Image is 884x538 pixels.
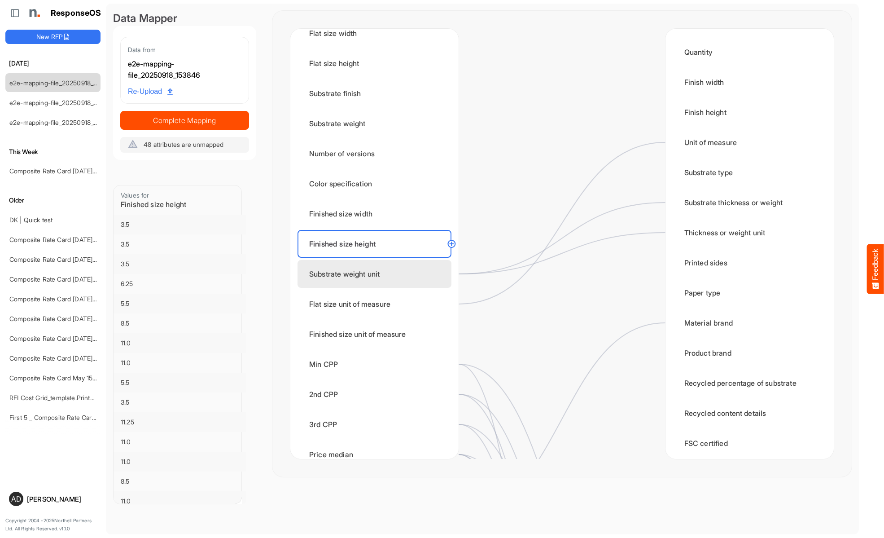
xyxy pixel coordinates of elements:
h6: [DATE] [5,58,101,68]
div: 5.5 [121,299,239,308]
div: 8.5 [121,319,239,328]
h6: This Week [5,147,101,157]
span: Complete Mapping [121,114,249,127]
div: Substrate weight [298,110,451,137]
a: First 5 _ Composite Rate Card [DATE] [9,414,117,421]
div: Finished size unit of measure [298,320,451,348]
div: Data Mapper [113,11,256,26]
div: 8.5 [121,477,239,486]
div: 3rd CPP [298,410,451,438]
div: Color specification [298,170,451,198]
div: Printed sides [673,249,827,277]
button: Complete Mapping [120,111,249,130]
h6: Older [5,195,101,205]
div: 3.5 [121,260,239,269]
div: Substrate thickness or weight [673,189,827,216]
div: 11.25 [121,418,239,427]
div: Data from [128,44,241,55]
div: Paper type [673,279,827,307]
span: 48 attributes are unmapped [144,141,223,148]
div: 5.5 [121,378,239,387]
a: Composite Rate Card [DATE] mapping test_deleted [9,256,156,263]
div: Thickness or weight unit [673,219,827,247]
a: Re-Upload [124,83,176,100]
div: FSC certified [673,429,827,457]
div: 11.0 [121,437,239,446]
span: Re-Upload [128,86,173,97]
div: [PERSON_NAME] [27,496,97,503]
div: Flat size height [298,49,451,77]
div: 6.25 [121,279,239,288]
a: e2e-mapping-file_20250918_145238 [9,119,114,126]
div: Substrate type [673,159,827,186]
div: Quantity [673,38,827,66]
div: Finished size width [298,200,451,228]
div: Unit of measure [673,128,827,156]
button: New RFP [5,30,101,44]
a: Composite Rate Card [DATE] mapping test_deleted [9,167,156,175]
a: RFI Cost Grid_template.Prints and warehousing [9,394,144,401]
div: Substrate weight unit [298,260,451,288]
span: Finished size height [121,200,186,209]
div: Number of versions [298,140,451,168]
div: 3.5 [121,398,239,407]
a: Composite Rate Card [DATE] mapping test_deleted [9,275,156,283]
div: Recycled percentage of substrate [673,369,827,397]
a: e2e-mapping-file_20250918_153815 [9,99,112,106]
div: e2e-mapping-file_20250918_153846 [128,58,241,81]
div: 11.0 [121,497,239,506]
div: Product brand [673,339,827,367]
h1: ResponseOS [51,9,101,18]
img: Northell [25,4,43,22]
div: Min CPP [298,350,451,378]
a: Composite Rate Card [DATE] mapping test_deleted [9,295,156,303]
button: Feedback [867,244,884,294]
div: 2nd CPP [298,380,451,408]
div: Price median [298,441,451,468]
div: Finish height [673,98,827,126]
span: Values for [121,191,149,199]
div: 11.0 [121,358,239,367]
div: Substrate finish [298,79,451,107]
a: Composite Rate Card [DATE] mapping test_deleted [9,315,156,322]
a: Composite Rate Card May 15-2 [9,374,99,382]
div: Finished size height [298,230,451,258]
div: Finish width [673,68,827,96]
div: 3.5 [121,220,239,229]
a: DK | Quick test [9,216,53,224]
div: 3.5 [121,240,239,249]
a: Composite Rate Card [DATE]_smaller [9,236,116,243]
div: 11.0 [121,339,239,348]
a: Composite Rate Card [DATE] mapping test [9,354,131,362]
div: Material brand [673,309,827,337]
span: AD [11,495,21,503]
div: Recycled content details [673,399,827,427]
a: e2e-mapping-file_20250918_153846 [9,79,114,87]
div: Flat size width [298,19,451,47]
div: 11.0 [121,457,239,466]
a: Composite Rate Card [DATE] mapping test [9,335,131,342]
div: Flat size unit of measure [298,290,451,318]
p: Copyright 2004 - 2025 Northell Partners Ltd. All Rights Reserved. v 1.1.0 [5,517,101,533]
